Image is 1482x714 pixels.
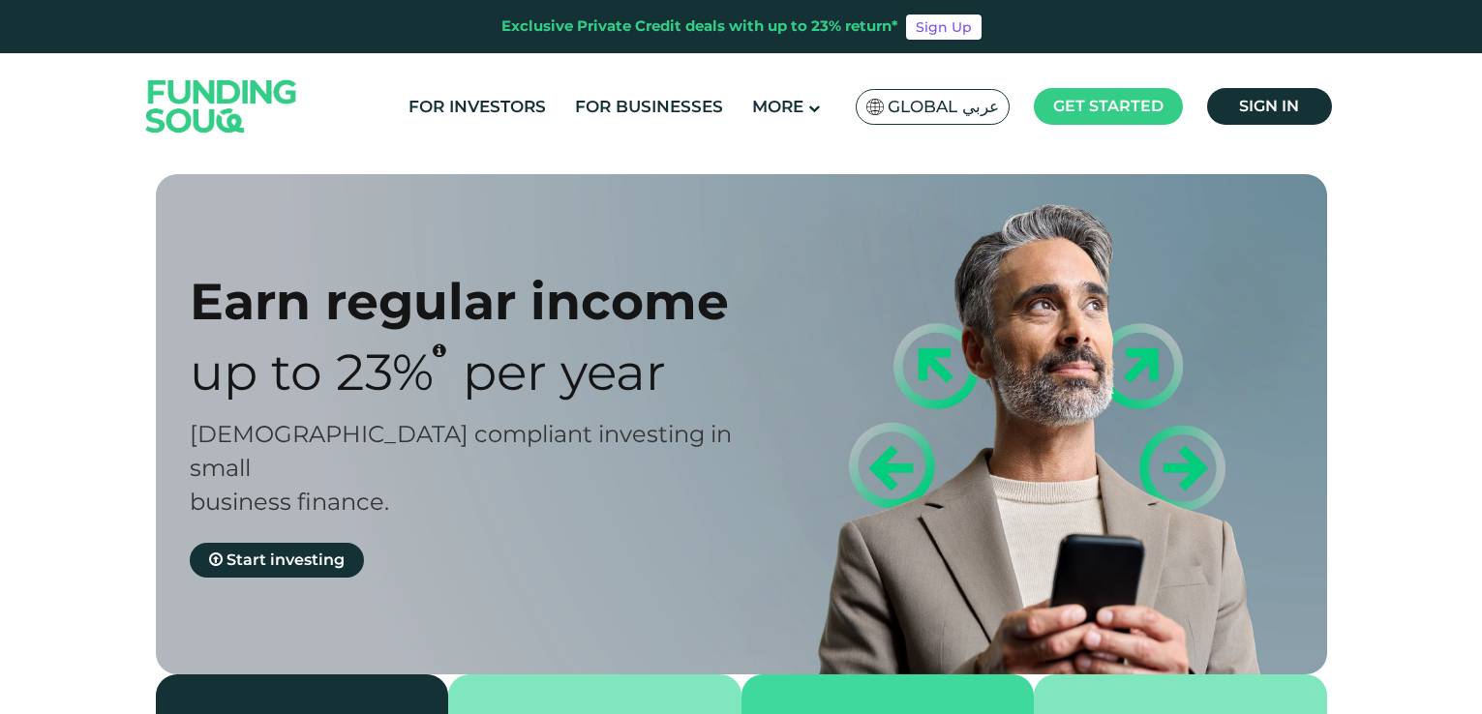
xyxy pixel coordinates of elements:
[190,342,434,402] span: Up to 23%
[570,91,728,123] a: For Businesses
[1239,97,1299,115] span: Sign in
[227,550,345,569] span: Start investing
[888,96,999,118] span: Global عربي
[866,99,884,115] img: SA Flag
[190,271,775,332] div: Earn regular income
[433,342,446,358] i: 23% IRR (expected) ~ 15% Net yield (expected)
[501,15,898,38] div: Exclusive Private Credit deals with up to 23% return*
[127,57,317,155] img: Logo
[190,543,364,578] a: Start investing
[1207,88,1332,125] a: Sign in
[752,97,803,116] span: More
[190,420,732,516] span: [DEMOGRAPHIC_DATA] compliant investing in small business finance.
[463,342,666,402] span: Per Year
[1053,97,1164,115] span: Get started
[404,91,551,123] a: For Investors
[906,15,982,40] a: Sign Up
